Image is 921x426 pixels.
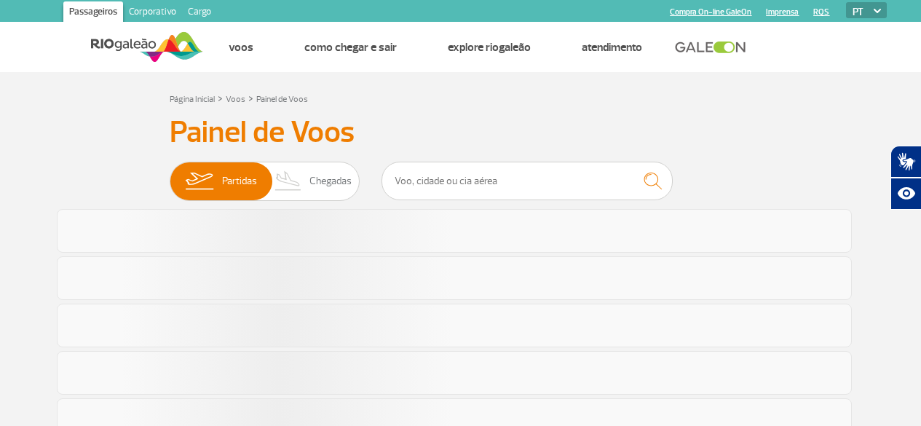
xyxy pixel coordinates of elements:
a: > [218,90,223,106]
a: RQS [813,7,829,17]
img: slider-desembarque [267,162,310,200]
input: Voo, cidade ou cia aérea [382,162,673,200]
a: Página Inicial [170,94,215,105]
a: Como chegar e sair [304,40,397,55]
h3: Painel de Voos [170,114,752,151]
span: Partidas [222,162,257,200]
a: Imprensa [766,7,799,17]
a: Compra On-line GaleOn [670,7,751,17]
a: > [248,90,253,106]
span: Chegadas [309,162,352,200]
a: Voos [226,94,245,105]
a: Passageiros [63,1,123,25]
button: Abrir tradutor de língua de sinais. [890,146,921,178]
a: Painel de Voos [256,94,308,105]
img: slider-embarque [176,162,222,200]
a: Corporativo [123,1,182,25]
div: Plugin de acessibilidade da Hand Talk. [890,146,921,210]
button: Abrir recursos assistivos. [890,178,921,210]
a: Voos [229,40,253,55]
a: Cargo [182,1,217,25]
a: Atendimento [582,40,642,55]
a: Explore RIOgaleão [448,40,531,55]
